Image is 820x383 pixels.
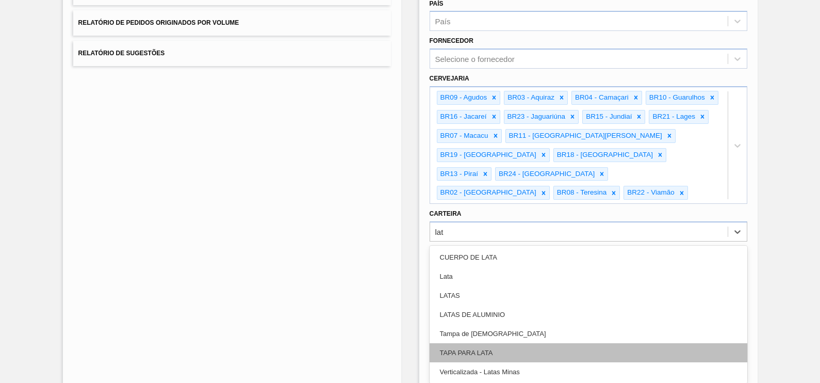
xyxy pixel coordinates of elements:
[437,149,538,162] div: BR19 - [GEOGRAPHIC_DATA]
[430,305,747,324] div: LATAS DE ALUMINIO
[430,267,747,286] div: Lata
[554,186,609,199] div: BR08 - Teresina
[73,10,391,36] button: Relatório de Pedidos Originados por Volume
[504,110,567,123] div: BR23 - Jaguariúna
[430,210,462,217] label: Carteira
[649,110,697,123] div: BR21 - Lages
[73,41,391,66] button: Relatório de Sugestões
[646,91,707,104] div: BR10 - Guarulhos
[430,324,747,343] div: Tampa de [DEMOGRAPHIC_DATA]
[496,168,596,181] div: BR24 - [GEOGRAPHIC_DATA]
[572,91,630,104] div: BR04 - Camaçari
[430,286,747,305] div: LATAS
[430,37,473,44] label: Fornecedor
[437,186,538,199] div: BR02 - [GEOGRAPHIC_DATA]
[437,110,488,123] div: BR16 - Jacareí
[435,17,451,26] div: País
[437,130,490,142] div: BR07 - Macacu
[624,186,676,199] div: BR22 - Viamão
[554,149,654,162] div: BR18 - [GEOGRAPHIC_DATA]
[430,248,747,267] div: CUERPO DE LATA
[78,19,239,26] span: Relatório de Pedidos Originados por Volume
[504,91,556,104] div: BR03 - Aquiraz
[435,55,515,63] div: Selecione o fornecedor
[430,362,747,381] div: Verticalizada - Latas Minas
[437,91,489,104] div: BR09 - Agudos
[430,75,469,82] label: Cervejaria
[78,50,165,57] span: Relatório de Sugestões
[506,130,664,142] div: BR11 - [GEOGRAPHIC_DATA][PERSON_NAME]
[437,168,480,181] div: BR13 - Piraí
[430,343,747,362] div: TAPA PARA LATA
[583,110,633,123] div: BR15 - Jundiaí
